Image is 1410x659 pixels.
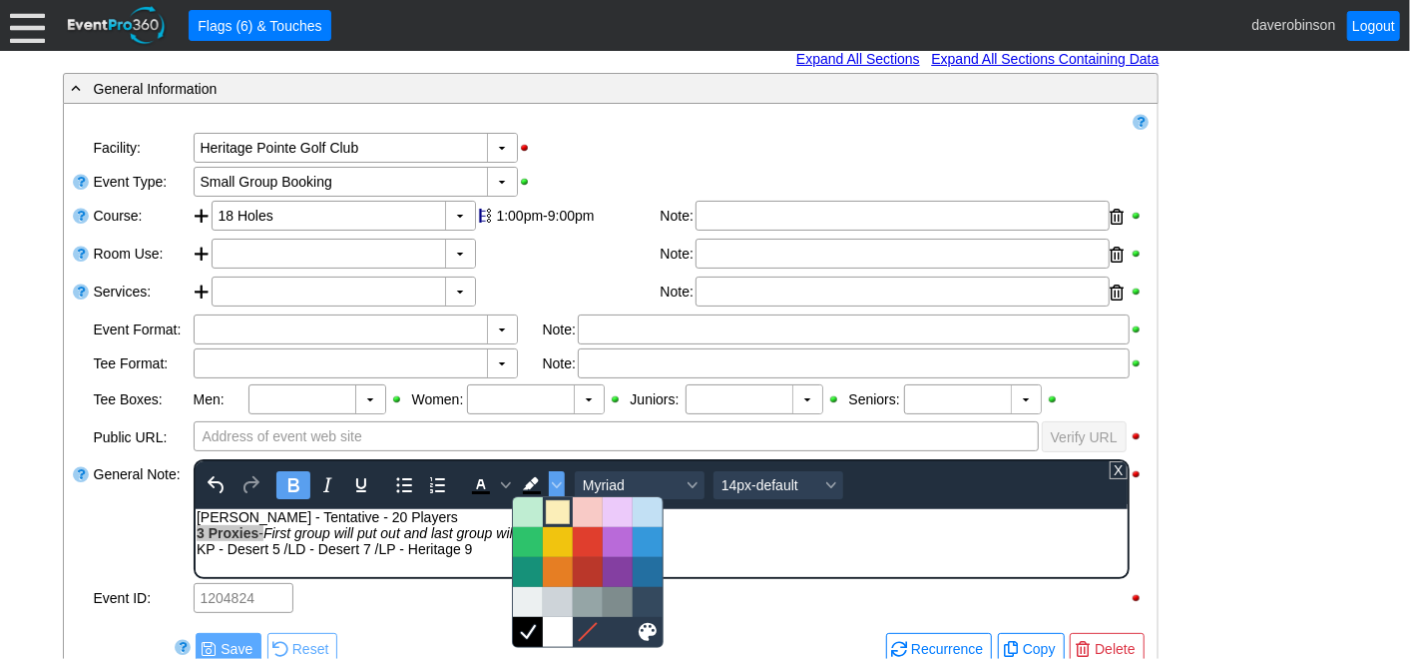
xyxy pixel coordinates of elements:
div: Tee Format: [92,346,192,380]
div: General Information [68,77,1072,100]
div: Room Use: [92,237,192,275]
iframe: Rich Text Area [196,509,1128,577]
img: EventPro360 [65,3,169,48]
span: Delete [1075,638,1139,659]
div: Note: [543,348,578,378]
button: Redo [234,471,267,499]
div: Dark Gray [603,587,633,617]
div: Course: [92,199,192,237]
a: Expand All Sections Containing Data [931,51,1159,67]
div: Background color Black [514,471,564,499]
div: Show Tee Format when printing; click to hide Tee Format when printing. [1130,356,1148,370]
div: Light Blue [633,497,663,527]
span: Verify URL [1047,426,1122,447]
div: Services: [92,275,192,313]
div: Dark Red [573,557,603,587]
button: Bold [275,471,309,499]
div: Women: [412,384,467,414]
div: Navy Blue [633,587,663,617]
span: General Information [94,81,218,97]
div: Light Purple [603,497,633,527]
div: Dark Blue [633,557,663,587]
div: Light Gray [513,587,543,617]
div: Hide Event Note when printing; click to show Event Note when printing. [1130,467,1148,481]
div: Menu: Click or 'Crtl+M' to toggle menu open/close [10,8,45,43]
div: Green [513,527,543,557]
div: Light Green [513,497,543,527]
span: Myriad [582,477,680,493]
div: Dark Purple [603,557,633,587]
div: Blue [633,527,663,557]
div: General Note: [92,457,192,581]
span: Verify URL [1047,427,1122,447]
div: Event Format: [92,313,192,346]
div: Edit start & end times [494,201,659,231]
div: Show Womens Tee Box when printing; click to hide Womens Tee Box when printing. [609,392,627,406]
div: Gray [573,587,603,617]
div: Red [573,527,603,557]
div: Hide Event ID when printing; click to show Event ID when printing. [1130,591,1148,605]
div: Event ID: [92,581,192,615]
div: White [543,617,573,647]
button: Font size 14px-default [712,471,842,499]
button: Italic [309,471,343,499]
a: Expand All Sections [796,51,920,67]
button: Undo [200,471,234,499]
span: Flags (6) & Touches [194,16,325,36]
div: Show Services when printing; click to hide Services when printing. [1130,285,1148,299]
div: Public URL: [92,420,192,457]
div: Yellow [543,527,573,557]
div: Hide Public URL when printing; click to show Public URL when printing. [1130,429,1148,443]
div: Remove course [1111,202,1125,232]
div: Show Seniors Tee Box when printing; click to hide Seniors Tee Box when printing. [1046,392,1064,406]
span: Save [201,638,256,659]
div: Remove service [1111,278,1125,308]
div: Show Event Format when printing; click to hide Event Format when printing. [1130,323,1148,336]
div: Medium Gray [543,587,573,617]
button: Underline [343,471,377,499]
div: Hide Facility when printing; click to show Facility when printing. [518,141,541,155]
button: Numbered list [420,471,454,499]
div: Orange [543,557,573,587]
div: Note: [543,315,578,344]
span: Reset [272,638,333,659]
span: daverobinson [1251,16,1335,32]
span: Copy [1003,638,1060,659]
div: Juniors: [631,384,686,414]
a: Logout [1347,11,1400,41]
span: Delete [1091,639,1139,659]
span: Save [217,639,256,659]
div: Text color Black [463,471,513,499]
div: Tee Boxes: [94,382,194,414]
div: Remove color [573,617,603,647]
div: Note: [661,277,696,309]
div: Show Event Type when printing; click to hide Event Type when printing. [518,175,541,189]
div: Note: [661,239,696,271]
span: Recurrence [907,639,987,659]
span: Recurrence [891,638,987,659]
button: Custom color [633,617,663,647]
span: Address of event web site [199,422,366,450]
button: Bullet list [386,471,420,499]
div: Show Juniors Tee Box when printing; click to hide Juniors Tee Box when printing. [827,392,845,406]
div: Remove room [1111,240,1125,270]
div: Show Room Use when printing; click to hide Room Use when printing. [1130,247,1148,261]
div: Light Yellow [546,500,570,524]
div: Event Type: [92,165,192,199]
button: Font Myriad [574,471,704,499]
div: Add course [194,201,212,235]
div: Show Course when printing; click to hide Course when printing. [1130,209,1148,223]
div: Seniors: [849,384,904,414]
div: Close editor [1110,461,1127,479]
div: Purple [603,527,633,557]
div: Light Red [573,497,603,527]
div: Add room [194,239,212,273]
div: Show this item on timeline; click to toggle [476,201,494,231]
div: Men: [194,384,248,414]
div: Facility: [92,131,192,165]
div: Add service [194,277,212,311]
